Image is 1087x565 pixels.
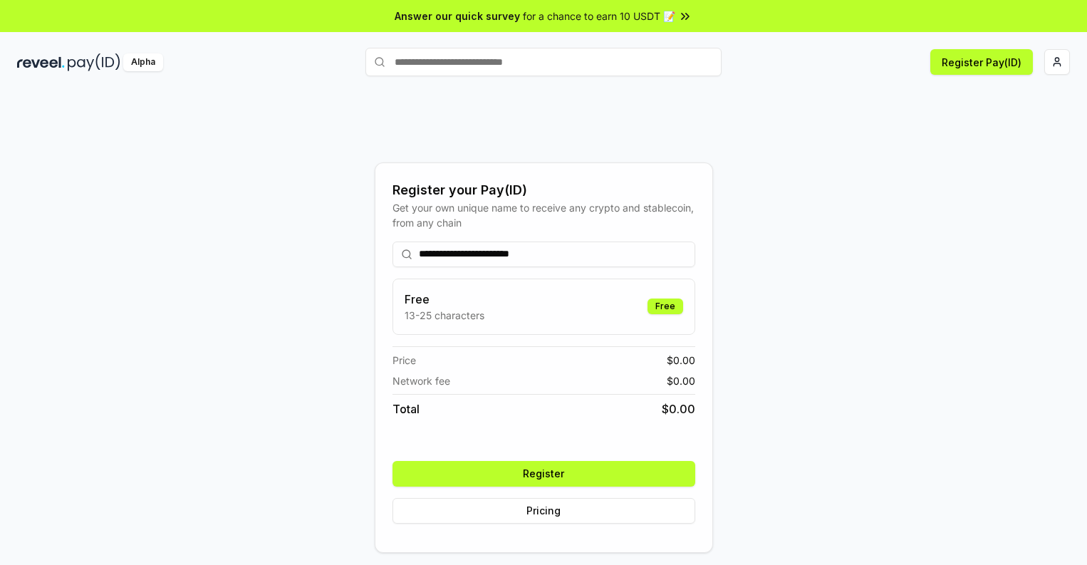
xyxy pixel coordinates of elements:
[667,353,695,368] span: $ 0.00
[662,400,695,418] span: $ 0.00
[392,400,420,418] span: Total
[930,49,1033,75] button: Register Pay(ID)
[68,53,120,71] img: pay_id
[395,9,520,24] span: Answer our quick survey
[392,461,695,487] button: Register
[523,9,675,24] span: for a chance to earn 10 USDT 📝
[405,308,484,323] p: 13-25 characters
[392,353,416,368] span: Price
[392,373,450,388] span: Network fee
[405,291,484,308] h3: Free
[123,53,163,71] div: Alpha
[392,498,695,524] button: Pricing
[17,53,65,71] img: reveel_dark
[392,200,695,230] div: Get your own unique name to receive any crypto and stablecoin, from any chain
[392,180,695,200] div: Register your Pay(ID)
[667,373,695,388] span: $ 0.00
[647,299,683,314] div: Free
